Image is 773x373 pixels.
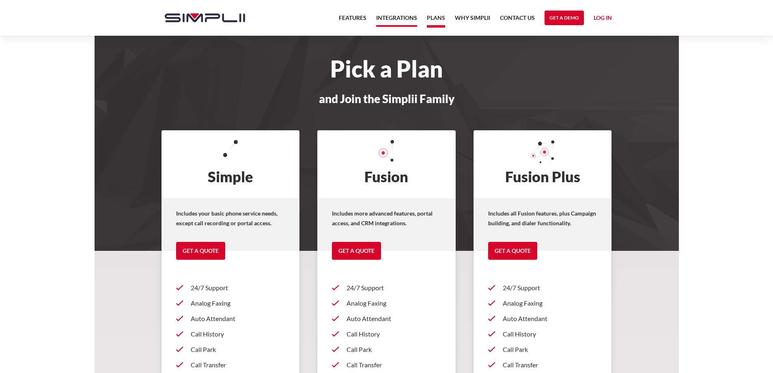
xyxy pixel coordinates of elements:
[161,130,300,198] h2: Simple
[594,13,612,25] a: Log in
[332,280,441,295] a: 24/7 Support
[176,342,285,357] a: Call Park
[191,283,285,293] p: 24/7 Support
[503,314,597,323] p: Auto Attendant
[157,93,617,105] h3: and Join the Simplii Family
[488,311,597,326] a: Auto Attendant
[347,283,441,293] p: 24/7 Support
[332,311,441,326] a: Auto Attendant
[332,295,441,311] a: Analog Faxing
[474,130,612,198] h2: Fusion Plus
[165,13,245,22] img: Simplii
[347,314,441,323] p: Auto Attendant
[488,210,596,226] strong: Includes all Fusion features, plus Campaign building, and dialer functionality.
[545,11,584,25] a: Get a Demo
[191,314,285,323] p: Auto Attendant
[347,329,441,339] p: Call History
[332,242,381,260] a: Get a Quote
[332,210,433,226] strong: Includes more advanced features, portal access, and CRM integrations.
[347,360,441,370] p: Call Transfer
[488,295,597,311] a: Analog Faxing
[488,326,597,342] a: Call History
[157,60,617,78] h1: Pick a Plan
[488,242,537,260] a: Get a Quote
[176,209,285,228] p: Includes your basic phone service needs, except call recording or portal access.
[191,298,285,308] p: Analog Faxing
[191,345,285,354] p: Call Park
[503,329,597,339] p: Call History
[488,280,597,295] a: 24/7 Support
[176,357,285,373] a: Call Transfer
[176,280,285,295] a: 24/7 Support
[332,357,441,373] a: Call Transfer
[176,242,225,260] a: Get a Quote
[503,345,597,354] p: Call Park
[191,329,285,339] p: Call History
[488,342,597,357] a: Call Park
[503,360,597,370] p: Call Transfer
[176,311,285,326] a: Auto Attendant
[488,357,597,373] a: Call Transfer
[427,13,445,28] a: Plans
[500,13,535,28] a: Contact US
[455,13,490,28] a: Why Simplii
[191,360,285,370] p: Call Transfer
[339,13,366,28] a: Features
[317,130,456,198] h2: Fusion
[503,283,597,293] p: 24/7 Support
[332,342,441,357] a: Call Park
[176,326,285,342] a: Call History
[347,345,441,354] p: Call Park
[503,298,597,308] p: Analog Faxing
[332,326,441,342] a: Call History
[347,298,441,308] p: Analog Faxing
[176,295,285,311] a: Analog Faxing
[376,13,417,27] a: Integrations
